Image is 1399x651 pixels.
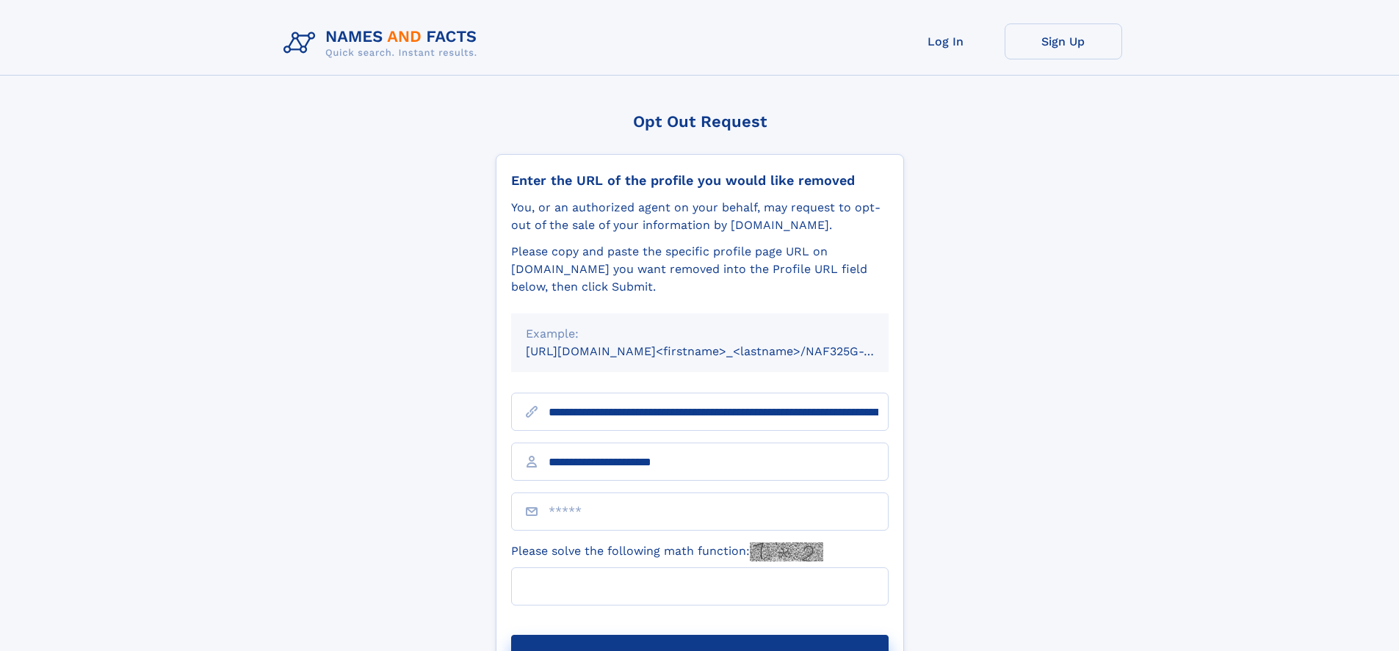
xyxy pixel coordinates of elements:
[511,199,889,234] div: You, or an authorized agent on your behalf, may request to opt-out of the sale of your informatio...
[511,243,889,296] div: Please copy and paste the specific profile page URL on [DOMAIN_NAME] you want removed into the Pr...
[1005,23,1122,59] a: Sign Up
[526,325,874,343] div: Example:
[496,112,904,131] div: Opt Out Request
[278,23,489,63] img: Logo Names and Facts
[526,344,917,358] small: [URL][DOMAIN_NAME]<firstname>_<lastname>/NAF325G-xxxxxxxx
[511,172,889,189] div: Enter the URL of the profile you would like removed
[887,23,1005,59] a: Log In
[511,542,823,561] label: Please solve the following math function:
